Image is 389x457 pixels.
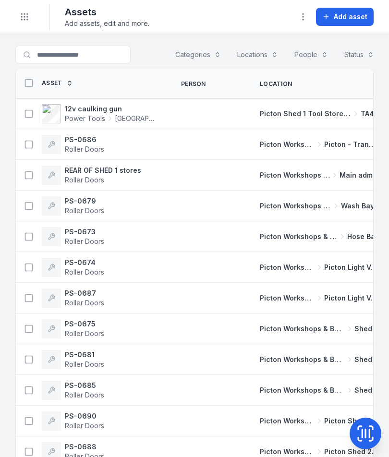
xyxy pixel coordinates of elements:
[65,196,104,206] strong: PS-0679
[65,411,104,421] strong: PS-0690
[260,263,315,272] span: Picton Workshops & Bays
[65,145,104,153] span: Roller Doors
[115,114,158,123] span: [GEOGRAPHIC_DATA]
[260,293,315,303] span: Picton Workshops & Bays
[42,411,104,431] a: PS-0690Roller Doors
[42,196,104,216] a: PS-0679Roller Doors
[65,329,104,337] span: Roller Doors
[260,416,315,426] span: Picton Workshops & Bays
[65,350,104,360] strong: PS-0681
[341,201,379,211] span: Wash Bay 1
[260,416,379,426] a: Picton Workshops & BaysPicton Shed 2 Fabrication Shop
[65,227,104,237] strong: PS-0673
[354,324,379,334] span: Shed 4
[231,46,284,64] button: Locations
[65,176,104,184] span: Roller Doors
[334,12,367,22] span: Add asset
[324,447,379,457] span: Picton Shed 2 Fabrication Shop
[340,170,379,180] span: Main admin
[260,170,379,180] a: Picton Workshops & BaysMain admin
[324,293,379,303] span: Picton Light Vehicle Bay
[42,79,73,87] a: Asset
[42,350,104,369] a: PS-0681Roller Doors
[260,109,351,119] span: Picton Shed 1 Tool Store (Storage)
[181,80,206,88] span: Person
[65,268,104,276] span: Roller Doors
[65,237,104,245] span: Roller Doors
[65,19,149,28] span: Add assets, edit and more.
[65,442,104,452] strong: PS-0688
[260,109,379,119] a: Picton Shed 1 Tool Store (Storage)TA44
[260,385,379,395] a: Picton Workshops & BaysShed 4
[361,109,379,119] span: TA44
[260,140,315,149] span: Picton Workshops & Bays
[260,355,379,364] a: Picton Workshops & BaysShed 4
[65,166,141,175] strong: REAR OF SHED 1 stores
[260,293,379,303] a: Picton Workshops & BaysPicton Light Vehicle Bay
[42,166,141,185] a: REAR OF SHED 1 storesRoller Doors
[260,140,379,149] a: Picton Workshops & BaysPicton - Transmission Bay
[42,289,104,308] a: PS-0687Roller Doors
[42,258,104,277] a: PS-0674Roller Doors
[65,319,104,329] strong: PS-0675
[260,324,379,334] a: Picton Workshops & BaysShed 4
[65,114,105,123] span: Power Tools
[65,289,104,298] strong: PS-0687
[324,416,379,426] span: Picton Shed 2 Fabrication Shop
[316,8,374,26] button: Add asset
[260,201,331,211] span: Picton Workshops & Bays
[65,5,149,19] h2: Assets
[65,299,104,307] span: Roller Doors
[65,135,104,144] strong: PS-0686
[260,447,315,457] span: Picton Workshops & Bays
[42,227,104,246] a: PS-0673Roller Doors
[42,104,158,123] a: 12v caulking gunPower Tools[GEOGRAPHIC_DATA]
[324,263,379,272] span: Picton Light Vehicle Bay
[260,324,345,334] span: Picton Workshops & Bays
[15,8,34,26] button: Toggle navigation
[260,447,379,457] a: Picton Workshops & BaysPicton Shed 2 Fabrication Shop
[354,385,379,395] span: Shed 4
[324,140,379,149] span: Picton - Transmission Bay
[260,80,292,88] span: Location
[260,232,379,241] a: Picton Workshops & BaysHose Bay
[42,381,104,400] a: PS-0685Roller Doors
[65,206,104,215] span: Roller Doors
[260,170,330,180] span: Picton Workshops & Bays
[260,385,345,395] span: Picton Workshops & Bays
[347,232,379,241] span: Hose Bay
[260,355,345,364] span: Picton Workshops & Bays
[169,46,227,64] button: Categories
[65,391,104,399] span: Roller Doors
[260,263,379,272] a: Picton Workshops & BaysPicton Light Vehicle Bay
[260,201,379,211] a: Picton Workshops & BaysWash Bay 1
[338,46,380,64] button: Status
[65,104,158,114] strong: 12v caulking gun
[42,319,104,338] a: PS-0675Roller Doors
[288,46,334,64] button: People
[42,79,62,87] span: Asset
[65,381,104,390] strong: PS-0685
[65,360,104,368] span: Roller Doors
[42,135,104,154] a: PS-0686Roller Doors
[260,232,338,241] span: Picton Workshops & Bays
[65,421,104,430] span: Roller Doors
[65,258,104,267] strong: PS-0674
[354,355,379,364] span: Shed 4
